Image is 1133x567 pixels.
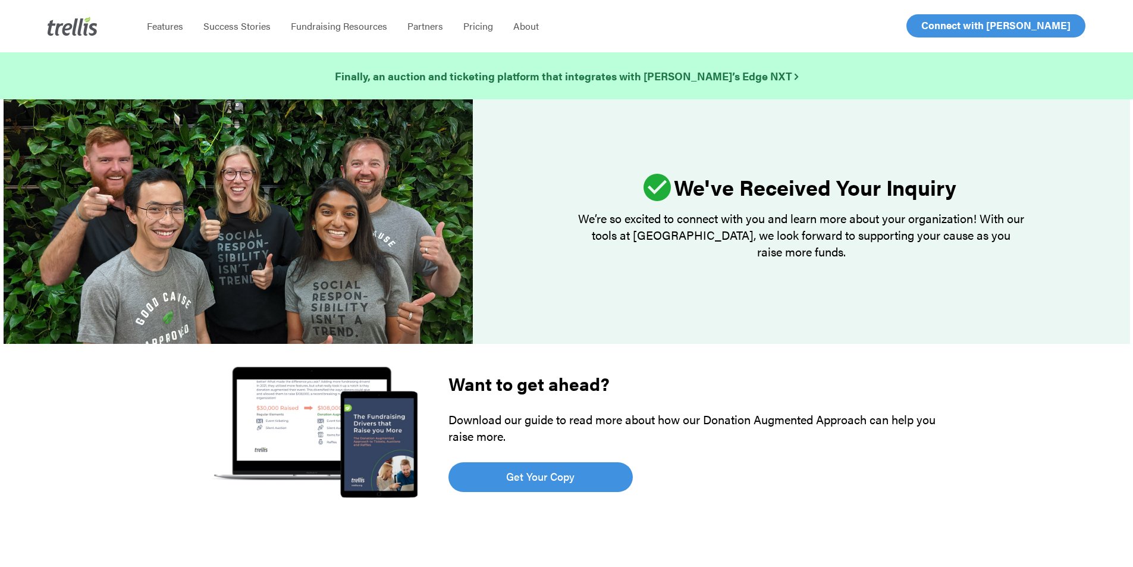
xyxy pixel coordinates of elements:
[906,14,1085,37] a: Connect with [PERSON_NAME]
[407,19,443,33] span: Partners
[644,174,671,201] img: ic_check_circle_46.svg
[291,19,387,33] span: Fundraising Resources
[48,17,98,36] img: Trellis
[147,19,183,33] span: Features
[503,20,549,32] a: About
[397,20,453,32] a: Partners
[203,19,271,33] span: Success Stories
[448,411,937,444] p: Download our guide to read more about how our Donation Augmented Approach can help you raise more.
[281,20,397,32] a: Fundraising Resources
[448,462,633,492] a: Get Your Copy
[513,19,539,33] span: About
[335,68,798,83] strong: Finally, an auction and ticketing platform that integrates with [PERSON_NAME]’s Edge NXT
[921,18,1071,32] span: Connect with [PERSON_NAME]
[448,371,610,396] strong: Want to get ahead?
[197,359,434,507] img: The Fundraising Drivers that Raise You More Guide Cover
[453,20,503,32] a: Pricing
[335,68,798,84] a: Finally, an auction and ticketing platform that integrates with [PERSON_NAME]’s Edge NXT
[578,210,1024,260] p: We’re so excited to connect with you and learn more about your organization! With our tools at [G...
[137,20,193,32] a: Features
[506,468,575,485] span: Get Your Copy
[463,19,493,33] span: Pricing
[193,20,281,32] a: Success Stories
[674,171,956,202] strong: We've Received Your Inquiry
